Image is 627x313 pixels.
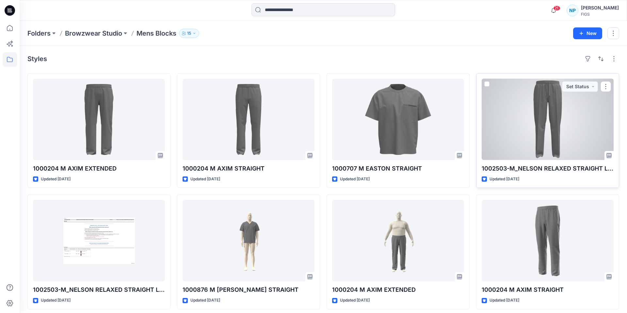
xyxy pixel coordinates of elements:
p: Updated [DATE] [490,176,519,183]
a: 1000204 M AXIM EXTENDED [33,79,165,160]
p: 1000204 M AXIM EXTENDED [33,164,165,173]
div: NP [567,5,578,16]
p: 1000204 M AXIM STRAIGHT [183,164,314,173]
a: 1000204 M AXIM STRAIGHT [482,200,614,281]
a: Browzwear Studio [65,29,122,38]
p: Mens Blocks [137,29,176,38]
a: 1000204 M AXIM EXTENDED [332,200,464,281]
p: 1002503-M_NELSON RELAXED STRAIGHT LEG SCRUB PANT [482,164,614,173]
p: 15 [187,30,191,37]
p: Updated [DATE] [190,176,220,183]
div: [PERSON_NAME] [581,4,619,12]
a: 1000204 M AXIM STRAIGHT [183,79,314,160]
p: Updated [DATE] [340,297,370,304]
p: 1000707 M EASTON STRAIGHT [332,164,464,173]
h4: Styles [27,55,47,63]
a: 1002503-M_NELSON RELAXED STRAIGHT LEG SCRUB PANT [33,200,165,281]
p: Updated [DATE] [340,176,370,183]
a: 1002503-M_NELSON RELAXED STRAIGHT LEG SCRUB PANT [482,79,614,160]
a: 1000876 M BAKER STRAIGHT [183,200,314,281]
a: Folders [27,29,51,38]
button: 15 [179,29,199,38]
div: FIGS [581,12,619,17]
p: 1000204 M AXIM STRAIGHT [482,285,614,294]
p: 1000204 M AXIM EXTENDED [332,285,464,294]
p: Updated [DATE] [190,297,220,304]
p: Updated [DATE] [41,297,71,304]
p: 1000876 M [PERSON_NAME] STRAIGHT [183,285,314,294]
button: New [573,27,602,39]
a: 1000707 M EASTON STRAIGHT [332,79,464,160]
span: 21 [553,6,560,11]
p: Updated [DATE] [41,176,71,183]
p: Updated [DATE] [490,297,519,304]
p: 1002503-M_NELSON RELAXED STRAIGHT LEG SCRUB PANT [33,285,165,294]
